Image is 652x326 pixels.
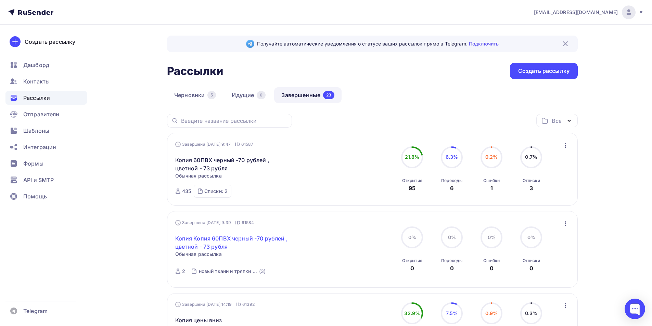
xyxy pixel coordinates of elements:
span: 61392 [242,301,255,308]
span: 0.7% [525,154,537,160]
div: новый ткани и тряпки 2025 октябрь [199,268,258,275]
div: Переходы [441,178,462,183]
span: 7.5% [446,310,458,316]
span: Шаблоны [23,127,49,135]
input: Введите название рассылки [181,117,288,125]
span: Контакты [23,77,50,86]
div: Открытия [402,178,422,183]
div: 0 [529,264,533,272]
span: ID [235,219,240,226]
span: 0.3% [525,310,538,316]
div: Завершена [DATE] 9:39 [175,219,254,226]
div: Ошибки [483,258,500,263]
span: 0% [488,234,496,240]
span: Помощь [23,192,47,200]
span: Дашборд [23,61,49,69]
span: 0% [448,234,456,240]
h2: Рассылки [167,64,223,78]
a: [EMAIL_ADDRESS][DOMAIN_NAME] [534,5,644,19]
span: Отправители [23,110,60,118]
div: Создать рассылку [25,38,75,46]
div: Отписки [523,258,540,263]
span: 0% [527,234,535,240]
div: 0 [490,264,494,272]
div: Переходы [441,258,462,263]
div: 95 [409,184,416,192]
div: 2 [182,268,185,275]
a: новый ткани и тряпки 2025 октябрь (3) [198,266,267,277]
span: 21.8% [405,154,420,160]
span: Интеграции [23,143,56,151]
div: 0 [257,91,266,99]
span: ID [235,141,240,148]
div: 0 [450,264,454,272]
span: Обычная рассылка [175,172,222,179]
div: 23 [323,91,334,99]
a: Формы [5,157,87,170]
a: Подключить [469,41,499,47]
a: Копия 60ПВХ черный -70 рублей , цветной - 73 рубля [175,156,293,172]
div: 435 [182,188,191,195]
div: Создать рассылку [518,67,570,75]
span: 6.3% [446,154,458,160]
span: API и SMTP [23,176,54,184]
span: [EMAIL_ADDRESS][DOMAIN_NAME] [534,9,618,16]
a: Копия Копия 60ПВХ черный -70 рублей , цветной - 73 рубля [175,234,293,251]
div: Открытия [402,258,422,263]
a: Шаблоны [5,124,87,138]
a: Копия цены вниз [175,316,222,324]
span: 0% [408,234,416,240]
div: Завершена [DATE] 14:19 [175,301,255,308]
span: Обычная рассылка [175,251,222,258]
div: Отписки [523,178,540,183]
a: Контакты [5,75,87,88]
a: Отправители [5,107,87,121]
span: 32.9% [404,310,420,316]
div: (3) [259,268,266,275]
a: Идущие0 [225,87,273,103]
span: ID [236,301,241,308]
div: 6 [450,184,453,192]
div: 5 [207,91,216,99]
div: Завершена [DATE] 9:47 [175,141,254,148]
a: Рассылки [5,91,87,105]
a: Дашборд [5,58,87,72]
a: Завершенные23 [274,87,342,103]
a: Черновики5 [167,87,223,103]
img: Telegram [246,40,254,48]
span: 61587 [241,141,254,148]
span: Telegram [23,307,48,315]
span: Получайте автоматические уведомления о статусе ваших рассылок прямо в Telegram. [257,40,499,47]
span: Рассылки [23,94,50,102]
div: 0 [410,264,414,272]
div: 1 [490,184,493,192]
button: Все [536,114,578,127]
div: 3 [529,184,533,192]
div: Все [552,117,561,125]
div: Ошибки [483,178,500,183]
span: 0.9% [485,310,498,316]
span: 61584 [242,219,254,226]
div: Списки: 2 [204,188,228,195]
span: 0.2% [485,154,498,160]
span: Формы [23,159,43,168]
